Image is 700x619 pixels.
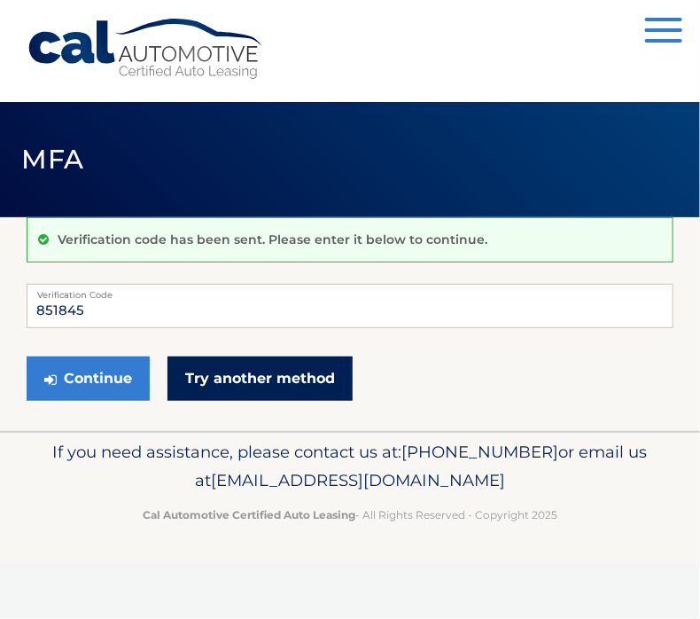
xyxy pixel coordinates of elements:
[27,284,673,298] label: Verification Code
[143,508,355,521] strong: Cal Automotive Certified Auto Leasing
[27,438,673,495] p: If you need assistance, please contact us at: or email us at
[167,357,353,401] a: Try another method
[27,18,266,81] a: Cal Automotive
[58,231,487,247] p: Verification code has been sent. Please enter it below to continue.
[211,470,505,490] span: [EMAIL_ADDRESS][DOMAIN_NAME]
[645,18,682,47] button: Menu
[27,357,150,401] button: Continue
[402,442,559,462] span: [PHONE_NUMBER]
[22,143,84,176] span: MFA
[27,505,673,524] p: - All Rights Reserved - Copyright 2025
[27,284,673,328] input: Verification Code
